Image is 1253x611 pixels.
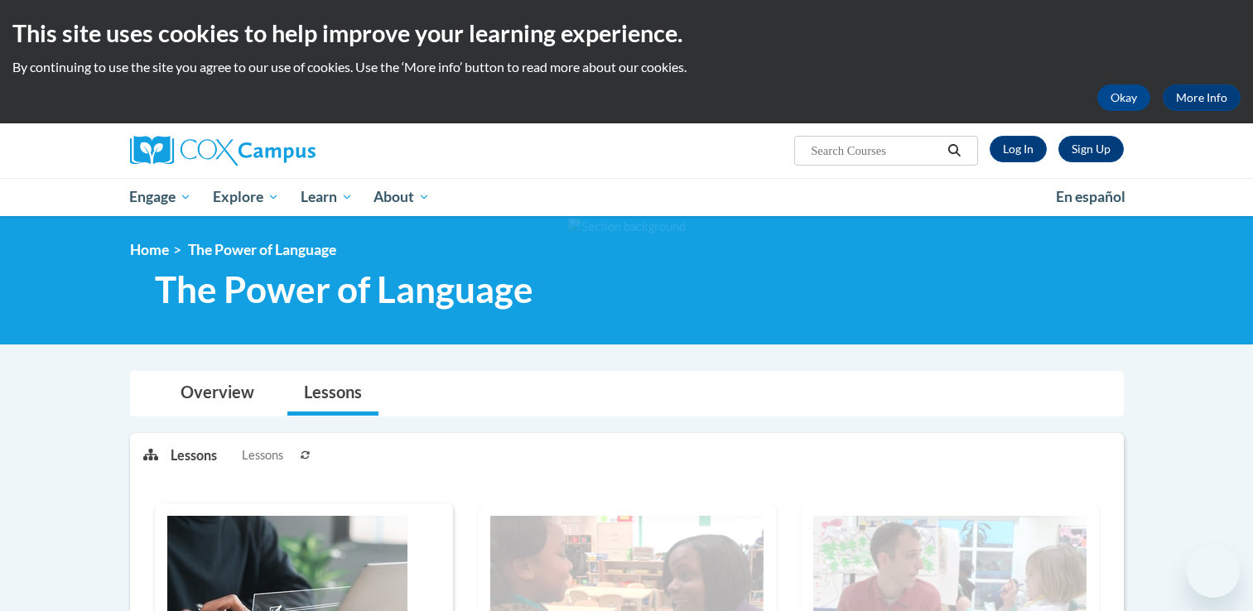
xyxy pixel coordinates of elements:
span: Engage [129,187,191,207]
span: The Power of Language [155,267,533,311]
a: Learn [290,178,364,216]
a: Register [1058,136,1124,162]
a: Explore [202,178,290,216]
button: Okay [1097,84,1150,111]
a: En español [1045,180,1136,214]
input: Search Courses [809,141,942,161]
a: Home [130,241,169,258]
button: Search [942,141,966,161]
img: Section background [568,218,686,236]
span: Lessons [242,446,283,464]
a: More Info [1163,84,1241,111]
a: Engage [119,178,203,216]
span: Learn [301,187,353,207]
span: Explore [213,187,279,207]
a: Log In [990,136,1047,162]
img: Cox Campus [130,136,316,166]
p: Lessons [171,446,217,464]
span: En español [1056,188,1125,205]
a: Cox Campus [130,136,445,166]
a: Lessons [287,372,378,416]
span: About [373,187,430,207]
span: The Power of Language [188,241,336,258]
a: About [363,178,441,216]
iframe: Button to launch messaging window [1187,545,1240,598]
p: By continuing to use the site you agree to our use of cookies. Use the ‘More info’ button to read... [12,58,1241,76]
div: Main menu [105,178,1149,216]
a: Overview [164,372,271,416]
h2: This site uses cookies to help improve your learning experience. [12,17,1241,50]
